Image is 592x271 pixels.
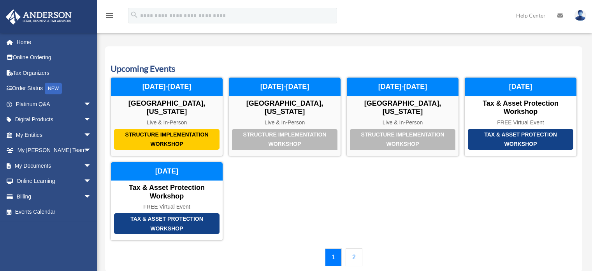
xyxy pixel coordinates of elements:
[347,99,458,116] div: [GEOGRAPHIC_DATA], [US_STATE]
[5,174,103,189] a: Online Learningarrow_drop_down
[350,129,455,150] div: Structure Implementation Workshop
[229,78,341,96] div: [DATE]-[DATE]
[105,14,114,20] a: menu
[5,81,103,97] a: Order StatusNEW
[346,248,362,266] a: 2
[228,77,341,156] a: Structure Implementation Workshop [GEOGRAPHIC_DATA], [US_STATE] Live & In-Person [DATE]-[DATE]
[229,119,341,126] div: Live & In-Person
[5,50,103,66] a: Online Ordering
[111,78,223,96] div: [DATE]-[DATE]
[114,129,220,150] div: Structure Implementation Workshop
[45,83,62,94] div: NEW
[232,129,337,150] div: Structure Implementation Workshop
[84,158,99,174] span: arrow_drop_down
[574,10,586,21] img: User Pic
[5,127,103,143] a: My Entitiesarrow_drop_down
[465,99,576,116] div: Tax & Asset Protection Workshop
[84,112,99,128] span: arrow_drop_down
[84,174,99,190] span: arrow_drop_down
[5,158,103,174] a: My Documentsarrow_drop_down
[5,189,103,204] a: Billingarrow_drop_down
[84,127,99,143] span: arrow_drop_down
[111,99,223,116] div: [GEOGRAPHIC_DATA], [US_STATE]
[465,78,576,96] div: [DATE]
[111,119,223,126] div: Live & In-Person
[5,65,103,81] a: Tax Organizers
[325,248,342,266] a: 1
[111,162,223,241] a: Tax & Asset Protection Workshop Tax & Asset Protection Workshop FREE Virtual Event [DATE]
[111,77,223,156] a: Structure Implementation Workshop [GEOGRAPHIC_DATA], [US_STATE] Live & In-Person [DATE]-[DATE]
[5,34,103,50] a: Home
[84,189,99,205] span: arrow_drop_down
[229,99,341,116] div: [GEOGRAPHIC_DATA], [US_STATE]
[84,143,99,159] span: arrow_drop_down
[346,77,459,156] a: Structure Implementation Workshop [GEOGRAPHIC_DATA], [US_STATE] Live & In-Person [DATE]-[DATE]
[4,9,74,25] img: Anderson Advisors Platinum Portal
[111,162,223,181] div: [DATE]
[347,119,458,126] div: Live & In-Person
[5,96,103,112] a: Platinum Q&Aarrow_drop_down
[464,77,577,156] a: Tax & Asset Protection Workshop Tax & Asset Protection Workshop FREE Virtual Event [DATE]
[130,11,139,19] i: search
[465,119,576,126] div: FREE Virtual Event
[5,112,103,128] a: Digital Productsarrow_drop_down
[111,204,223,210] div: FREE Virtual Event
[5,143,103,158] a: My [PERSON_NAME] Teamarrow_drop_down
[114,213,220,234] div: Tax & Asset Protection Workshop
[468,129,573,150] div: Tax & Asset Protection Workshop
[84,96,99,112] span: arrow_drop_down
[5,204,99,220] a: Events Calendar
[347,78,458,96] div: [DATE]-[DATE]
[111,63,577,75] h3: Upcoming Events
[111,184,223,200] div: Tax & Asset Protection Workshop
[105,11,114,20] i: menu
